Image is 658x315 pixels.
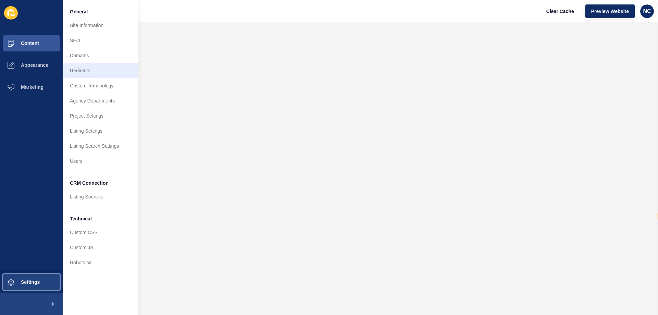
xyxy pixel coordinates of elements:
span: General [70,8,88,15]
a: SEO [63,33,138,48]
a: Listing Sources [63,189,138,204]
a: Project Settings [63,108,138,123]
a: Custom CSS [63,225,138,240]
span: NC [643,8,651,15]
a: Domains [63,48,138,63]
span: CRM Connection [70,180,109,186]
button: Preview Website [585,4,635,18]
a: Listing Settings [63,123,138,138]
a: Custom JS [63,240,138,255]
span: Preview Website [591,8,629,15]
a: Site Information [63,18,138,33]
a: Users [63,154,138,169]
a: Agency Departments [63,93,138,108]
a: Listing Search Settings [63,138,138,154]
a: Redirects [63,63,138,78]
a: Robots.txt [63,255,138,270]
span: Technical [70,215,92,222]
button: Clear Cache [540,4,580,18]
span: Clear Cache [546,8,574,15]
a: Custom Terminology [63,78,138,93]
